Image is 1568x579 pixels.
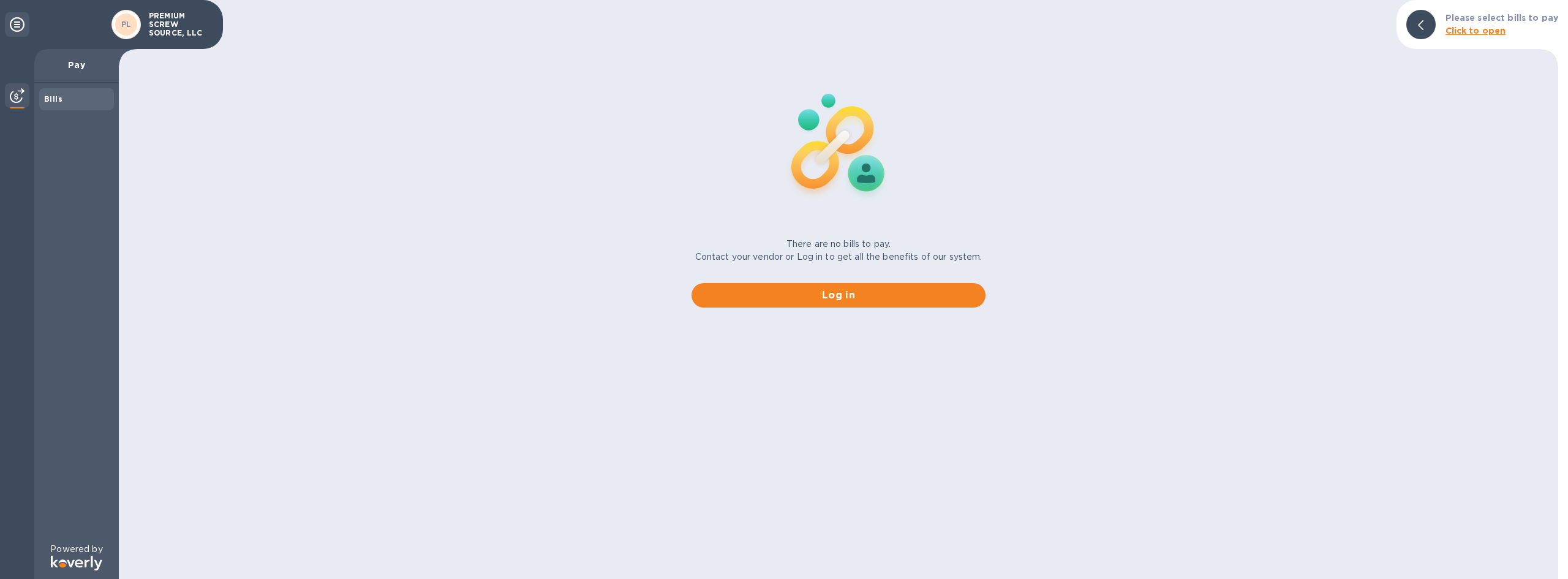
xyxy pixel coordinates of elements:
[1445,26,1506,36] b: Click to open
[701,288,976,303] span: Log in
[692,283,986,308] button: Log in
[51,556,102,570] img: Logo
[121,20,132,29] b: PL
[44,59,109,71] p: Pay
[44,94,62,104] b: Bills
[695,238,982,263] p: There are no bills to pay. Contact your vendor or Log in to get all the benefits of our system.
[149,12,210,37] p: PREMIUM SCREW SOURCE, LLC
[1445,13,1558,23] b: Please select bills to pay
[50,543,102,556] p: Powered by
